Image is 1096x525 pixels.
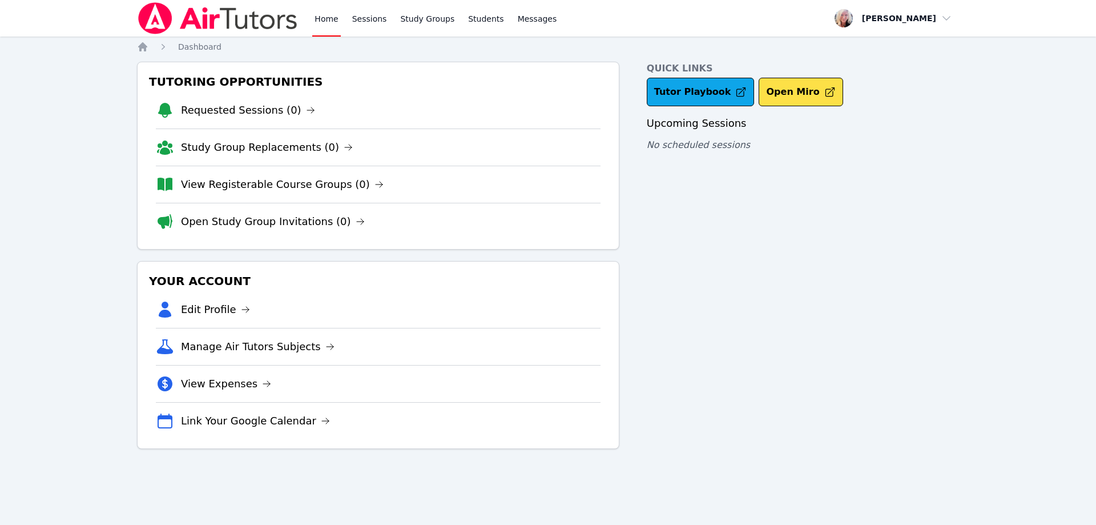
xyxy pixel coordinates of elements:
[181,102,315,118] a: Requested Sessions (0)
[181,214,365,230] a: Open Study Group Invitations (0)
[137,2,299,34] img: Air Tutors
[181,413,330,429] a: Link Your Google Calendar
[147,71,610,92] h3: Tutoring Opportunities
[518,13,557,25] span: Messages
[181,302,250,318] a: Edit Profile
[759,78,843,106] button: Open Miro
[181,376,271,392] a: View Expenses
[137,41,959,53] nav: Breadcrumb
[178,42,221,51] span: Dashboard
[147,271,610,291] h3: Your Account
[178,41,221,53] a: Dashboard
[181,339,335,355] a: Manage Air Tutors Subjects
[647,139,750,150] span: No scheduled sessions
[647,62,959,75] h4: Quick Links
[181,177,384,193] a: View Registerable Course Groups (0)
[647,78,755,106] a: Tutor Playbook
[181,139,353,155] a: Study Group Replacements (0)
[647,115,959,131] h3: Upcoming Sessions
